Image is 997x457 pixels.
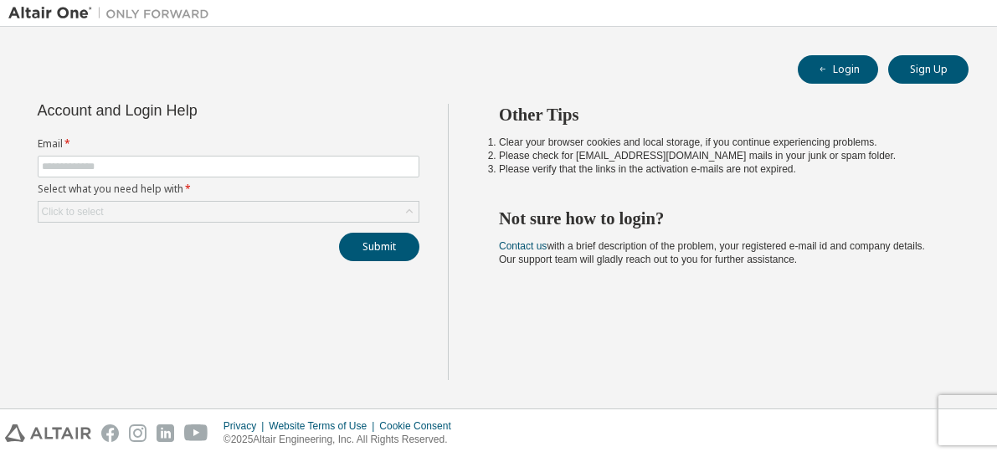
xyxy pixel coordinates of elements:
button: Sign Up [888,55,969,84]
div: Click to select [39,202,419,222]
h2: Not sure how to login? [499,208,938,229]
li: Please check for [EMAIL_ADDRESS][DOMAIN_NAME] mails in your junk or spam folder. [499,149,938,162]
div: Click to select [42,205,104,218]
li: Clear your browser cookies and local storage, if you continue experiencing problems. [499,136,938,149]
img: Altair One [8,5,218,22]
p: © 2025 Altair Engineering, Inc. All Rights Reserved. [224,433,461,447]
div: Website Terms of Use [269,419,379,433]
div: Account and Login Help [38,104,343,117]
img: instagram.svg [129,424,146,442]
button: Login [798,55,878,84]
span: with a brief description of the problem, your registered e-mail id and company details. Our suppo... [499,240,925,265]
a: Contact us [499,240,547,252]
img: linkedin.svg [157,424,174,442]
label: Email [38,137,419,151]
h2: Other Tips [499,104,938,126]
img: altair_logo.svg [5,424,91,442]
label: Select what you need help with [38,182,419,196]
li: Please verify that the links in the activation e-mails are not expired. [499,162,938,176]
img: youtube.svg [184,424,208,442]
img: facebook.svg [101,424,119,442]
div: Privacy [224,419,269,433]
div: Cookie Consent [379,419,460,433]
button: Submit [339,233,419,261]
